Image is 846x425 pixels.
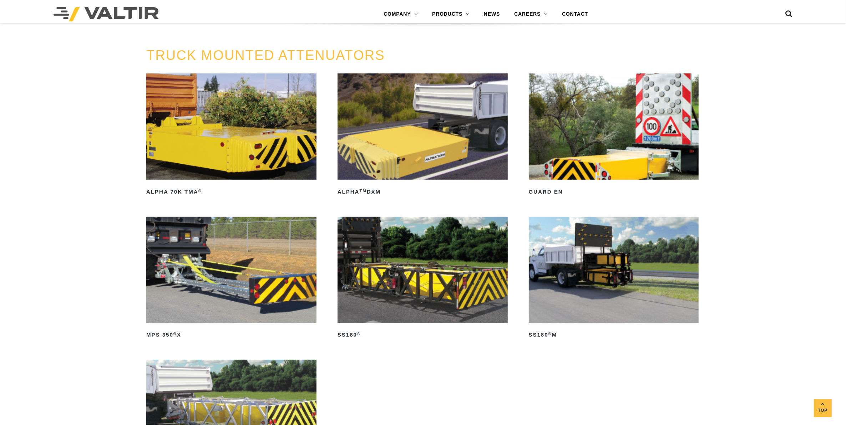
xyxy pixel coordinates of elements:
[376,7,425,21] a: COMPANY
[425,7,477,21] a: PRODUCTS
[146,48,385,63] a: TRUCK MOUNTED ATTENUATORS
[477,7,507,21] a: NEWS
[338,186,508,198] h2: ALPHA DXM
[814,406,832,415] span: Top
[548,332,552,336] sup: ®
[146,186,316,198] h2: ALPHA 70K TMA
[814,399,832,417] a: Top
[146,217,316,341] a: MPS 350®X
[529,73,699,198] a: GUARD EN
[338,217,508,341] a: SS180®
[529,217,699,341] a: SS180®M
[555,7,595,21] a: CONTACT
[146,73,316,198] a: ALPHA 70K TMA®
[507,7,555,21] a: CAREERS
[357,332,361,336] sup: ®
[173,332,177,336] sup: ®
[529,186,699,198] h2: GUARD EN
[338,329,508,341] h2: SS180
[529,329,699,341] h2: SS180 M
[146,329,316,341] h2: MPS 350 X
[198,189,202,193] sup: ®
[338,73,508,198] a: ALPHATMDXM
[54,7,159,21] img: Valtir
[360,189,367,193] sup: TM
